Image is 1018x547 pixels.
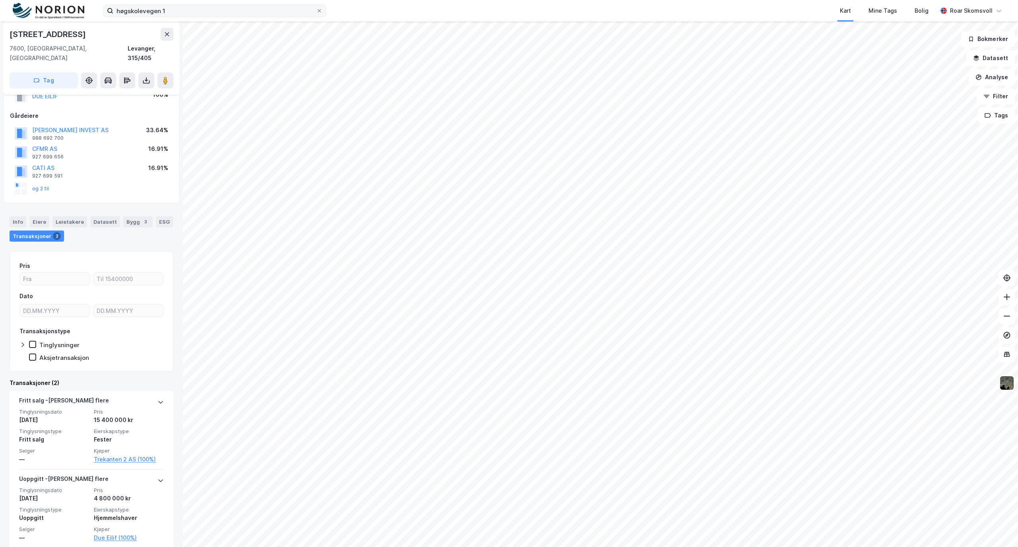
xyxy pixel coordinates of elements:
[10,378,173,388] div: Transaksjoner (2)
[13,3,84,19] img: norion-logo.80e7a08dc31c2e691866.png
[128,44,173,63] div: Levanger, 315/405
[20,305,89,316] input: DD.MM.YYYY
[39,354,89,361] div: Aksjetransaksjon
[20,273,89,285] input: Fra
[19,291,33,301] div: Dato
[19,494,89,503] div: [DATE]
[978,107,1015,123] button: Tags
[148,163,168,173] div: 16.91%
[915,6,929,16] div: Bolig
[39,341,80,349] div: Tinglysninger
[123,216,153,227] div: Bygg
[94,513,164,523] div: Hjemmelshaver
[146,125,168,135] div: 33.64%
[10,28,87,41] div: [STREET_ADDRESS]
[148,144,168,154] div: 16.91%
[19,415,89,425] div: [DATE]
[961,31,1015,47] button: Bokmerker
[93,273,163,285] input: Til 15400000
[999,375,1014,391] img: 9k=
[94,494,164,503] div: 4 800 000 kr
[19,533,89,543] div: —
[10,72,78,88] button: Tag
[32,154,64,160] div: 927 699 656
[94,533,164,543] a: Due Eilif (100%)
[10,111,173,121] div: Gårdeiere
[19,447,89,454] span: Selger
[969,69,1015,85] button: Analyse
[53,232,61,240] div: 2
[94,506,164,513] span: Eierskapstype
[90,216,120,227] div: Datasett
[94,487,164,494] span: Pris
[10,231,64,242] div: Transaksjoner
[978,509,1018,547] iframe: Chat Widget
[29,216,49,227] div: Eiere
[94,408,164,415] span: Pris
[113,5,316,17] input: Søk på adresse, matrikkel, gårdeiere, leietakere eller personer
[19,428,89,435] span: Tinglysningstype
[94,428,164,435] span: Eierskapstype
[868,6,897,16] div: Mine Tags
[19,474,109,487] div: Uoppgitt - [PERSON_NAME] flere
[32,135,64,141] div: 988 692 700
[19,435,89,444] div: Fritt salg
[10,44,128,63] div: 7600, [GEOGRAPHIC_DATA], [GEOGRAPHIC_DATA]
[19,261,30,271] div: Pris
[32,173,63,179] div: 927 699 591
[950,6,993,16] div: Roar Skomsvoll
[19,487,89,494] span: Tinglysningsdato
[94,455,164,464] a: Trekanten 2 AS (100%)
[156,216,173,227] div: ESG
[52,216,87,227] div: Leietakere
[94,526,164,533] span: Kjøper
[966,50,1015,66] button: Datasett
[19,326,70,336] div: Transaksjonstype
[142,218,150,226] div: 3
[977,88,1015,104] button: Filter
[19,526,89,533] span: Selger
[93,305,163,316] input: DD.MM.YYYY
[840,6,851,16] div: Kart
[94,435,164,444] div: Fester
[19,408,89,415] span: Tinglysningsdato
[19,455,89,464] div: —
[19,396,109,408] div: Fritt salg - [PERSON_NAME] flere
[94,447,164,454] span: Kjøper
[10,216,26,227] div: Info
[19,506,89,513] span: Tinglysningstype
[19,513,89,523] div: Uoppgitt
[94,415,164,425] div: 15 400 000 kr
